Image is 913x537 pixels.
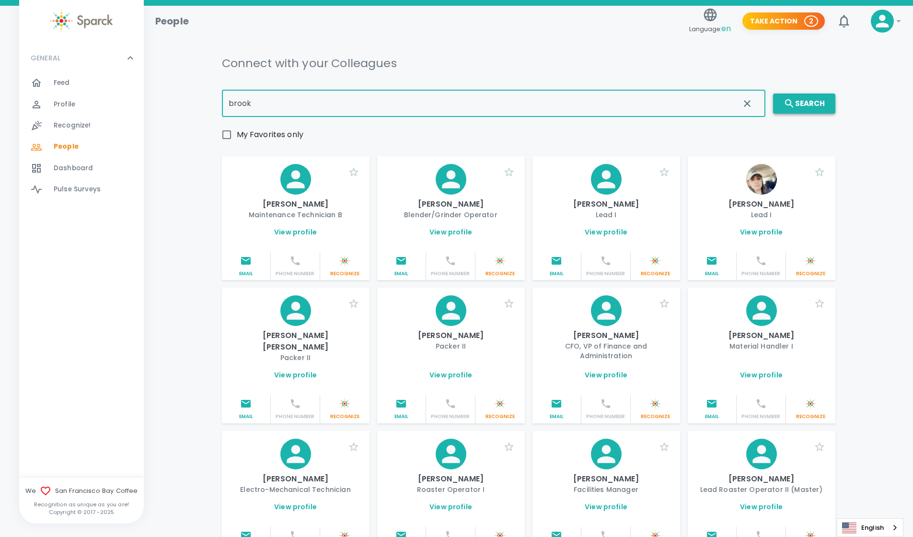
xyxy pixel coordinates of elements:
[19,158,144,179] div: Dashboard
[222,56,397,71] h5: Connect with your Colleagues
[540,198,672,210] p: [PERSON_NAME]
[695,198,828,210] p: [PERSON_NAME]
[805,255,816,267] img: Sparck logo white
[54,78,70,88] span: Feed
[429,502,472,512] a: View profile
[532,395,582,423] button: Email
[381,270,422,277] p: Email
[631,395,680,423] button: Sparck logo whiteRecognize
[773,93,835,114] button: Search
[230,210,362,220] p: Maintenance Technician B
[688,252,737,280] button: Email
[540,210,672,220] p: Lead I
[19,136,144,157] a: People
[54,163,93,173] span: Dashboard
[54,121,91,130] span: Recognize!
[155,13,189,29] h1: People
[837,518,903,537] div: Language
[695,210,828,220] p: Lead I
[695,485,828,494] p: Lead Roaster Operator II (Master)
[385,198,517,210] p: [PERSON_NAME]
[339,398,350,409] img: Sparck logo white
[809,16,813,26] p: 2
[695,341,828,351] p: Material Handler I
[635,270,676,277] p: Recognize
[536,413,578,420] p: Email
[54,142,79,152] span: People
[635,413,676,420] p: Recognize
[786,252,835,280] button: Sparck logo whiteRecognize
[746,164,777,195] img: Picture of Adriana
[536,270,578,277] p: Email
[649,255,661,267] img: Sparck logo white
[494,398,506,409] img: Sparck logo white
[540,473,672,485] p: [PERSON_NAME]
[19,485,144,497] span: We San Francisco Bay Coffee
[742,12,825,30] button: Take Action 2
[585,370,627,380] a: View profile
[31,53,60,63] p: GENERAL
[274,370,317,380] a: View profile
[479,413,521,420] p: Recognize
[429,227,472,237] a: View profile
[532,252,582,280] button: Email
[377,395,427,423] button: Email
[230,330,362,353] p: [PERSON_NAME] [PERSON_NAME]
[19,501,144,508] p: Recognition as unique as you are!
[385,210,517,220] p: Blender/Grinder Operator
[226,270,267,277] p: Email
[324,270,366,277] p: Recognize
[805,398,816,409] img: Sparck logo white
[324,413,366,420] p: Recognize
[19,72,144,204] div: GENERAL
[540,341,672,361] p: CFO, VP of Finance and Administration
[740,227,783,237] a: View profile
[540,330,672,341] p: [PERSON_NAME]
[385,473,517,485] p: [PERSON_NAME]
[695,473,828,485] p: [PERSON_NAME]
[631,252,680,280] button: Sparck logo whiteRecognize
[385,341,517,351] p: Packer II
[479,270,521,277] p: Recognize
[429,370,472,380] a: View profile
[692,413,733,420] p: Email
[237,129,304,140] span: My Favorites only
[19,179,144,200] a: Pulse Surveys
[790,413,832,420] p: Recognize
[339,255,350,267] img: Sparck logo white
[19,72,144,93] a: Feed
[692,270,733,277] p: Email
[740,502,783,512] a: View profile
[385,330,517,341] p: [PERSON_NAME]
[377,252,427,280] button: Email
[695,330,828,341] p: [PERSON_NAME]
[494,255,506,267] img: Sparck logo white
[320,252,370,280] button: Sparck logo whiteRecognize
[222,252,271,280] button: Email
[786,395,835,423] button: Sparck logo whiteRecognize
[585,502,627,512] a: View profile
[385,485,517,494] p: Roaster Operator I
[222,395,271,423] button: Email
[689,23,731,35] span: Language:
[226,413,267,420] p: Email
[475,252,525,280] button: Sparck logo whiteRecognize
[740,370,783,380] a: View profile
[274,227,317,237] a: View profile
[790,270,832,277] p: Recognize
[230,198,362,210] p: [PERSON_NAME]
[19,10,144,32] a: Sparck logo
[19,94,144,115] a: Profile
[230,353,362,362] p: Packer II
[721,23,731,34] span: en
[222,90,732,117] input: Search for names, emails, departments, business units and so on...
[19,115,144,136] a: Recognize!
[320,395,370,423] button: Sparck logo whiteRecognize
[688,395,737,423] button: Email
[50,10,113,32] img: Sparck logo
